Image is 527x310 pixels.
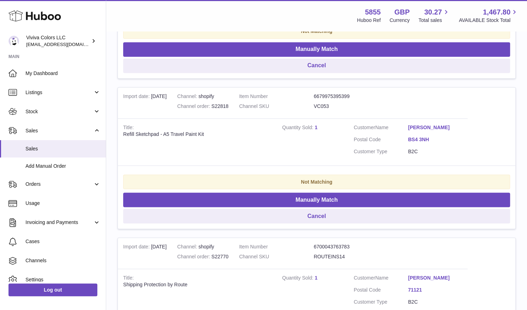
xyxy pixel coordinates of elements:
strong: Channel [177,243,199,251]
a: [PERSON_NAME] [408,274,462,281]
strong: Channel order [177,253,212,261]
dt: Channel SKU [239,103,314,109]
dt: Name [354,124,408,132]
span: My Dashboard [25,70,101,77]
span: Sales [25,145,101,152]
span: Cases [25,238,101,245]
td: [DATE] [118,238,172,269]
dt: Customer Type [354,148,408,155]
div: Refill Sketchpad - A5 Travel Paint Kit [123,131,271,137]
span: Customer [354,275,375,280]
button: Cancel [123,58,510,73]
div: S22818 [177,103,229,109]
span: Add Manual Order [25,163,101,170]
a: 1 [315,124,317,130]
span: 1,467.80 [483,7,510,17]
span: Listings [25,89,93,96]
span: Orders [25,181,93,188]
dd: 6700043763783 [314,243,388,250]
strong: Title [123,124,134,132]
span: Invoicing and Payments [25,219,93,226]
dt: Postal Code [354,136,408,144]
dd: B2C [408,148,462,155]
button: Manually Match [123,193,510,207]
button: Cancel [123,209,510,223]
a: 71121 [408,286,462,293]
dd: B2C [408,298,462,305]
span: Channels [25,257,101,264]
a: Log out [8,283,97,296]
strong: Quantity Sold [282,275,315,282]
span: Customer [354,124,375,130]
dt: Name [354,274,408,283]
span: 30.27 [424,7,442,17]
strong: Title [123,275,134,282]
div: Currency [390,17,410,24]
div: shopify [177,243,229,250]
strong: Import date [123,243,151,251]
strong: Quantity Sold [282,124,315,132]
div: Shipping Protection by Route [123,281,271,288]
strong: Channel order [177,103,212,110]
strong: Import date [123,93,151,101]
dt: Channel SKU [239,253,314,260]
span: [EMAIL_ADDRESS][DOMAIN_NAME] [26,41,104,47]
strong: Channel [177,93,199,101]
span: Stock [25,108,93,115]
dt: Item Number [239,93,314,99]
img: admin@vivivacolors.com [8,36,19,46]
dd: 6679975395399 [314,93,388,99]
strong: Not Matching [301,179,332,184]
span: AVAILABLE Stock Total [459,17,519,24]
strong: GBP [394,7,409,17]
button: Manually Match [123,42,510,57]
dt: Customer Type [354,298,408,305]
dd: ROUTEINS14 [314,253,388,260]
div: Huboo Ref [357,17,381,24]
dt: Item Number [239,243,314,250]
a: [PERSON_NAME] [408,124,462,131]
a: 1,467.80 AVAILABLE Stock Total [459,7,519,24]
div: S22770 [177,253,229,260]
span: Sales [25,127,93,134]
dt: Postal Code [354,286,408,295]
a: 30.27 Total sales [418,7,450,24]
dd: VC053 [314,103,388,109]
span: Usage [25,200,101,207]
div: shopify [177,93,229,99]
a: 1 [315,275,317,280]
div: Viviva Colors LLC [26,34,90,48]
td: [DATE] [118,87,172,119]
span: Settings [25,276,101,283]
span: Total sales [418,17,450,24]
strong: Not Matching [301,28,332,34]
a: BS4 3NH [408,136,462,143]
strong: 5855 [365,7,381,17]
